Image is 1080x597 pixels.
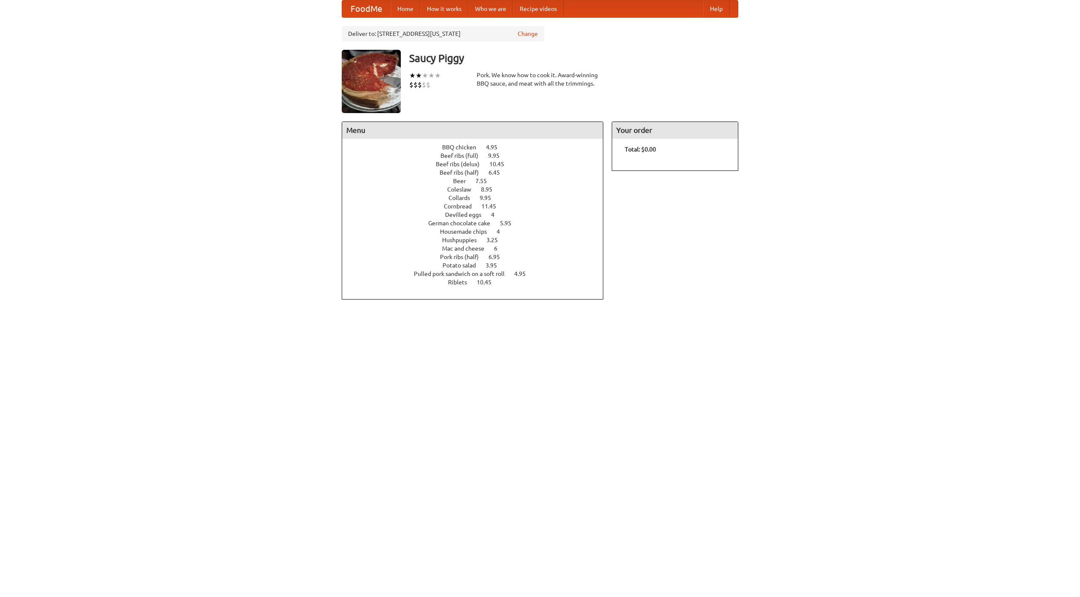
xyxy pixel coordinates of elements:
h4: Menu [342,122,603,139]
span: Mac and cheese [442,245,493,252]
span: Beef ribs (delux) [436,161,488,167]
span: 7.55 [475,178,495,184]
span: Potato salad [443,262,484,269]
span: German chocolate cake [428,220,499,227]
a: German chocolate cake 5.95 [428,220,527,227]
span: Beer [453,178,474,184]
a: Coleslaw 8.95 [447,186,508,193]
span: 11.45 [481,203,505,210]
span: 9.95 [480,194,499,201]
li: $ [418,80,422,89]
a: FoodMe [342,0,391,17]
div: Deliver to: [STREET_ADDRESS][US_STATE] [342,26,544,41]
span: 8.95 [481,186,501,193]
a: Riblets 10.45 [448,279,507,286]
span: Devilled eggs [445,211,490,218]
a: Mac and cheese 6 [442,245,513,252]
li: ★ [409,71,416,80]
span: 3.25 [486,237,506,243]
a: BBQ chicken 4.95 [442,144,513,151]
a: Housemade chips 4 [440,228,516,235]
div: Pork. We know how to cook it. Award-winning BBQ sauce, and meat with all the trimmings. [477,71,603,88]
span: Coleslaw [447,186,480,193]
span: 4.95 [486,144,506,151]
span: Beef ribs (half) [440,169,487,176]
a: Cornbread 11.45 [444,203,512,210]
a: Help [703,0,729,17]
b: Total: $0.00 [625,146,656,153]
a: Collards 9.95 [448,194,507,201]
span: Riblets [448,279,475,286]
span: 6.95 [489,254,508,260]
li: $ [422,80,426,89]
li: $ [426,80,430,89]
span: Housemade chips [440,228,495,235]
span: 4 [497,228,508,235]
span: Beef ribs (full) [440,152,487,159]
h3: Saucy Piggy [409,50,738,67]
span: 10.45 [477,279,500,286]
span: 9.95 [488,152,508,159]
span: Collards [448,194,478,201]
li: ★ [422,71,428,80]
span: Pork ribs (half) [440,254,487,260]
h4: Your order [612,122,738,139]
img: angular.jpg [342,50,401,113]
a: Beer 7.55 [453,178,502,184]
a: How it works [420,0,468,17]
span: BBQ chicken [442,144,485,151]
li: ★ [428,71,435,80]
a: Hushpuppies 3.25 [442,237,513,243]
span: Pulled pork sandwich on a soft roll [414,270,513,277]
a: Pulled pork sandwich on a soft roll 4.95 [414,270,541,277]
span: Cornbread [444,203,480,210]
span: 5.95 [500,220,520,227]
span: Hushpuppies [442,237,485,243]
span: 4 [491,211,503,218]
a: Pork ribs (half) 6.95 [440,254,516,260]
span: 4.95 [514,270,534,277]
a: Beef ribs (half) 6.45 [440,169,516,176]
a: Potato salad 3.95 [443,262,513,269]
a: Change [518,30,538,38]
span: 6.45 [489,169,508,176]
li: ★ [435,71,441,80]
span: 6 [494,245,506,252]
a: Beef ribs (full) 9.95 [440,152,515,159]
a: Who we are [468,0,513,17]
a: Beef ribs (delux) 10.45 [436,161,520,167]
a: Devilled eggs 4 [445,211,510,218]
span: 3.95 [486,262,505,269]
li: $ [409,80,413,89]
a: Recipe videos [513,0,564,17]
span: 10.45 [489,161,513,167]
a: Home [391,0,420,17]
li: ★ [416,71,422,80]
li: $ [413,80,418,89]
